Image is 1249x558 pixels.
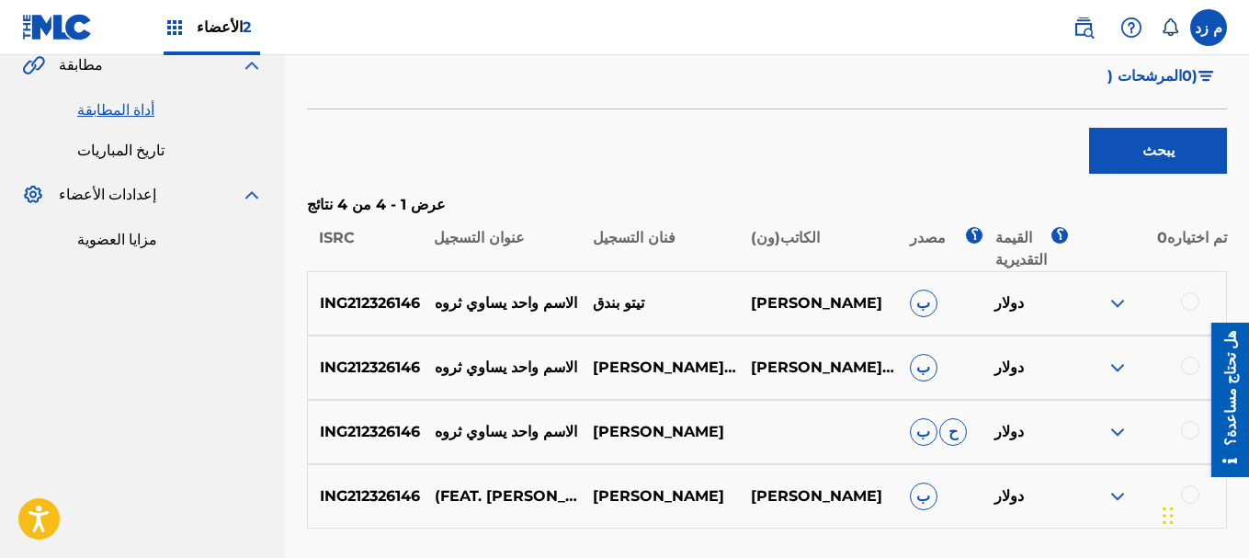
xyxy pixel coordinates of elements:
font: تيتو بندق [593,294,644,312]
font: ب [916,423,930,440]
font: ب [916,487,930,505]
a: البحث العام [1065,9,1102,46]
img: يوسع [241,54,263,76]
font: فنان التسجيل [593,229,676,246]
font: مزايا العضوية [77,231,157,248]
iframe: أداة الدردشة [1157,470,1249,558]
font: 2 [243,18,251,36]
font: الاسم واحد يساوي ثروه [435,423,577,440]
font: مصدر [910,229,946,246]
font: ب [916,294,930,312]
a: مزايا العضوية [77,229,263,251]
a: تاريخ المباريات [77,140,263,162]
font: الاسم واحد يساوي ثروه (FEAT. [PERSON_NAME]) [435,487,770,505]
font: الاسم واحد يساوي ثروه [435,359,577,376]
font: دولار [994,487,1024,505]
font: [PERSON_NAME]، [PERSON_NAME] الفاجر [751,359,1065,376]
iframe: مركز الموارد [1198,323,1249,477]
font: هل تحتاج مساعدة؟ [25,8,40,123]
font: ؟ [1056,226,1064,244]
img: يوسع [241,184,263,206]
img: يوسع [1107,421,1129,443]
font: أداة المطابقة [77,101,154,119]
font: ؟ [971,226,979,244]
img: شعار MLC [22,14,93,40]
img: يوسع [1107,485,1129,507]
font: 0 [1182,67,1192,85]
img: فلتر [1198,71,1214,82]
font: تاريخ المباريات [77,142,165,159]
font: ح [948,423,958,440]
font: الكاتب(ون) [751,229,820,246]
img: أصحاب الحقوق الكبار [164,17,186,39]
font: دولار [994,423,1024,440]
font: يبحث [1142,142,1175,159]
div: سحب [1163,488,1174,543]
font: الأعضاء [197,18,243,36]
font: مطابقة [59,56,103,74]
font: تيتو بندق،[PERSON_NAME] [593,359,780,376]
div: إشعارات [1161,18,1179,37]
font: دولار [994,294,1024,312]
font: القيمة التقديرية [995,229,1047,268]
font: ب [916,359,930,376]
a: أداة المطابقة [77,99,263,121]
font: [PERSON_NAME] [751,294,882,312]
font: ING212326146 [320,359,420,376]
button: يبحث [1089,128,1227,174]
font: [PERSON_NAME] [593,423,724,440]
img: مطابقة [22,54,45,76]
font: عنوان التسجيل [434,229,525,246]
font: ) [1192,67,1198,85]
font: [PERSON_NAME] [751,487,882,505]
div: قائمة المستخدم [1190,9,1227,46]
font: المرشحات ( [1107,67,1182,85]
font: ING212326146 [320,294,420,312]
font: ING212326146 [320,487,420,505]
img: يوسع [1107,357,1129,379]
font: دولار [994,359,1024,376]
font: إعدادات الأعضاء [59,186,156,203]
font: عرض 1 - 4 من 4 نتائج [307,196,446,213]
img: يوسع [1107,292,1129,314]
font: الاسم واحد يساوي ثروه [435,294,577,312]
font: [PERSON_NAME] [593,487,724,505]
img: يساعد [1120,17,1142,39]
font: ISRC [319,229,355,246]
img: إعدادات الأعضاء [22,184,44,206]
button: المرشحات (0) [1096,53,1227,99]
div: يساعد [1113,9,1150,46]
font: 0 [1157,229,1167,246]
font: ING212326146 [320,423,420,440]
img: يبحث [1073,17,1095,39]
font: تم اختياره [1167,229,1227,246]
